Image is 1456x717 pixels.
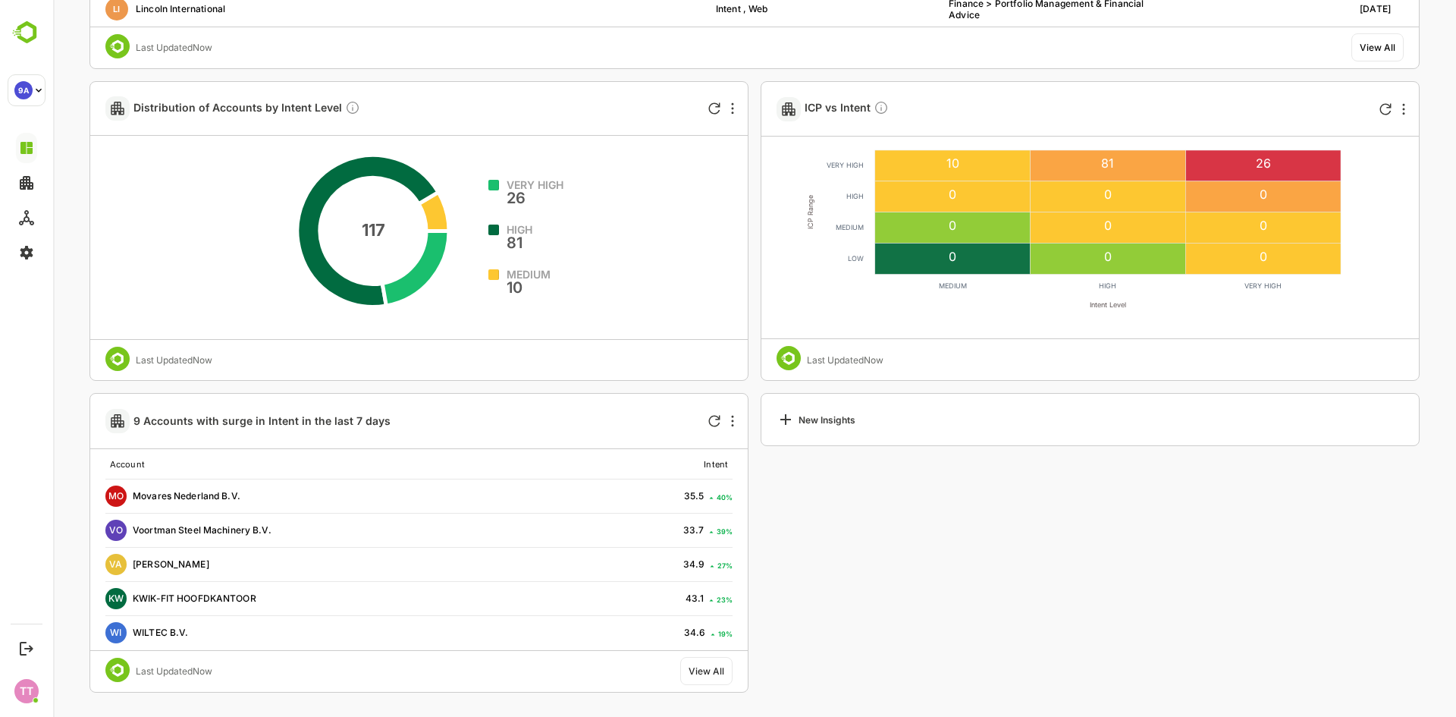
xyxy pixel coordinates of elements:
div: Van den Bosch [52,554,521,575]
a: [PERSON_NAME] [80,558,156,570]
div: Shows heatmap of your accounts based on ICP and Intent levels [821,100,836,118]
div: Last Updated Now [83,42,159,53]
text: 10 [893,156,906,171]
div: Refresh [655,415,667,427]
div: 15-09-2025 [1129,3,1338,14]
text: VERY HIGH [773,161,811,169]
a: 9 Accounts with surge in Intent in the last 7 days [80,414,344,427]
span: VERY HIGH [453,180,510,190]
a: Voortman Steel Machinery B.V. [80,524,218,536]
div: This shows the distribution of accounts by Intent levels [292,100,307,118]
div: 27 % [664,561,679,570]
div: KWIK-FIT HOOFDKANTOOR [52,588,521,609]
div: 34.6 [631,627,654,638]
text: HIGH [1046,281,1063,290]
span: 10 [453,280,497,295]
div: Voortman Steel Machinery B.V. [52,520,521,541]
a: View All [635,665,671,677]
text: 0 [896,187,903,202]
a: WILTEC B.V. [80,627,135,638]
div: 35.5 [631,490,653,502]
div: 19 % [665,630,679,638]
div: TT [14,679,39,703]
table: customized table [52,450,679,649]
th: Account [52,450,527,480]
text: LOW [795,254,811,263]
div: Refresh [1326,103,1338,115]
span: 9 Accounts with surge in Intent in the last 7 days [80,414,337,427]
div: Refresh [655,102,667,115]
text: MEDIUM [886,281,914,290]
text: 26 [1203,156,1218,171]
text: VERY HIGH [1191,281,1228,290]
a: New Insights [708,393,1367,446]
div: 23 % [664,596,679,604]
span: 81 [453,235,479,250]
text: Intent Level [1037,300,1073,309]
div: Last Updated Now [83,354,159,366]
a: KWIK-FIT HOOFDKANTOOR [80,593,203,604]
span: LI [60,4,67,14]
div: 33.7 [630,524,653,536]
div: KW [52,588,74,609]
div: WI [52,622,74,643]
text: MEDIUM [783,223,811,231]
text: 0 [896,218,903,233]
div: Last Updated Now [83,665,159,677]
div: New Insights [723,410,802,429]
text: 0 [1051,218,1059,233]
text: ICP Range [753,195,761,229]
button: Logout [16,638,36,659]
text: 0 [1207,249,1214,264]
div: More [678,415,681,427]
th: Intent [527,450,679,479]
img: BambooboxLogoMark.f1c84d78b4c51b1a7b5f700c9845e183.svg [8,18,46,47]
text: 117 [309,220,332,240]
a: Movares Nederland B.V. [80,490,187,502]
div: MO [52,486,74,507]
span: 26 [453,190,510,206]
text: 0 [1051,249,1059,264]
div: 34.9 [630,558,654,570]
text: HIGH [793,192,811,200]
div: Last Updated Now [754,354,830,366]
span: ICP vs Intent [752,100,836,118]
text: 0 [1207,187,1214,202]
div: VA [52,554,74,575]
text: 0 [896,249,903,264]
div: 43.1 [632,593,653,604]
div: 39 % [664,527,679,536]
div: View All [1307,42,1342,53]
div: More [678,102,681,115]
div: VO [52,520,74,541]
span: Distribution of Accounts by Intent Level [80,100,307,118]
div: WILTEC B.V. [52,622,521,643]
div: More [1349,103,1352,115]
text: 0 [1207,218,1214,233]
span: HIGH [453,225,479,235]
div: 9A [14,81,33,99]
div: Intent , Web [663,3,871,14]
span: MEDIUM [453,269,497,280]
div: 40 % [664,493,679,502]
text: 0 [1051,187,1059,202]
div: Movares Nederland B.V. [52,486,521,507]
text: 81 [1048,156,1061,171]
